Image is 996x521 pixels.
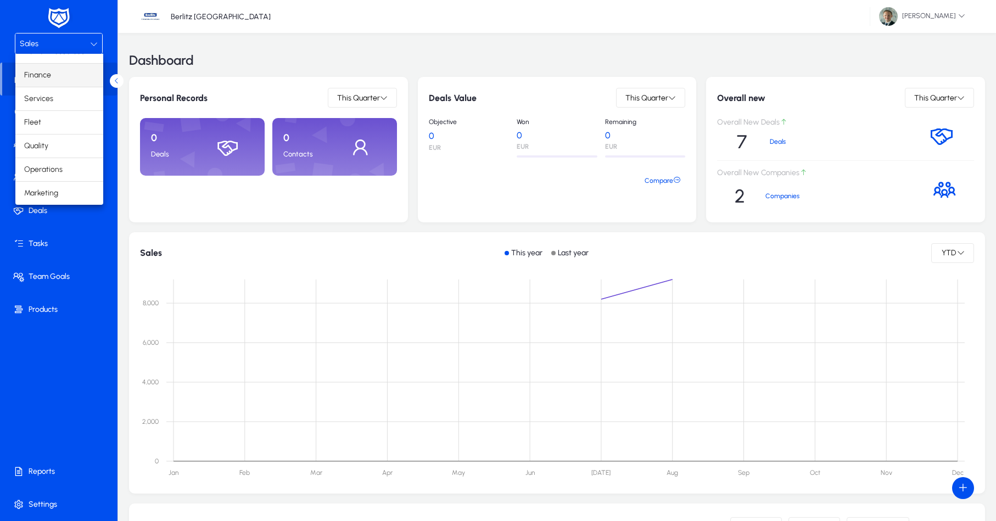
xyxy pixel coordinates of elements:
span: Fleet [24,116,41,129]
span: Marketing [24,187,58,200]
span: Services [24,92,53,105]
span: Finance [24,69,51,82]
span: Quality [24,139,48,153]
span: Operations [24,163,63,176]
